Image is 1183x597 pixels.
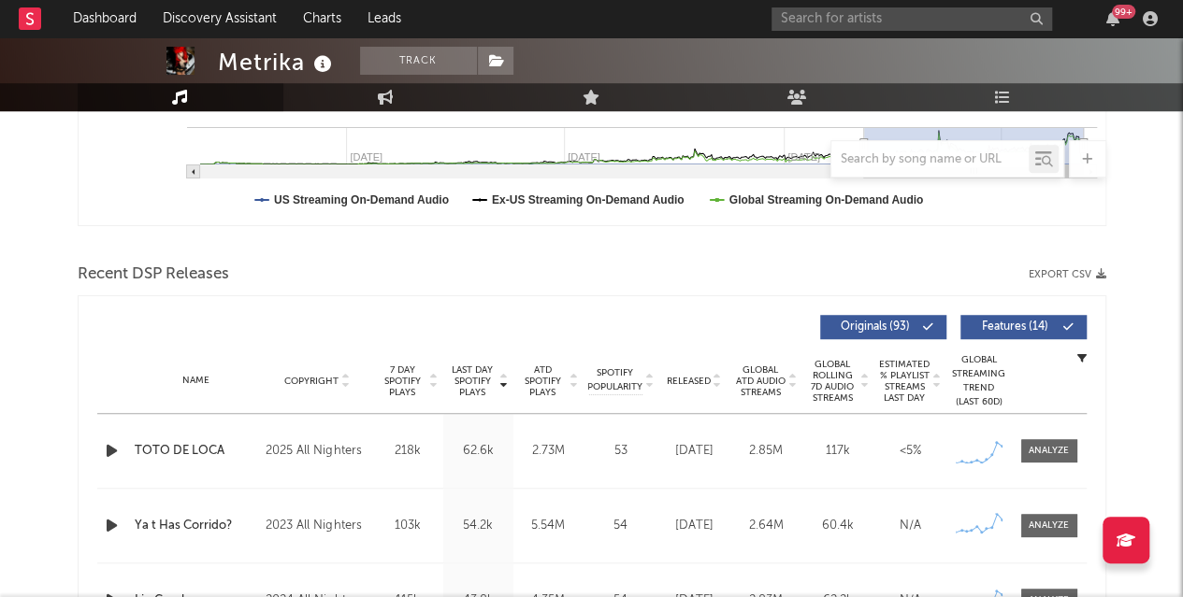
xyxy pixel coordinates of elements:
[1029,269,1106,280] button: Export CSV
[378,442,439,461] div: 218k
[879,517,942,535] div: N/A
[729,193,923,206] text: Global Streaming On-Demand Audio
[807,517,870,535] div: 60.4k
[360,47,477,75] button: Track
[667,376,711,387] span: Released
[663,517,726,535] div: [DATE]
[78,263,229,286] span: Recent DSP Releases
[663,442,726,461] div: [DATE]
[518,442,579,461] div: 2.73M
[274,193,449,206] text: US Streaming On-Demand Audio
[960,315,1087,339] button: Features(14)
[378,517,439,535] div: 103k
[951,353,1007,409] div: Global Streaming Trend (Last 60D)
[218,47,337,78] div: Metrika
[735,442,798,461] div: 2.85M
[831,152,1029,167] input: Search by song name or URL
[879,442,942,461] div: <5%
[587,366,642,394] span: Spotify Popularity
[832,321,918,333] span: Originals ( 93 )
[135,442,257,461] a: TOTO DE LOCA
[266,515,368,537] div: 2023 All Nighters
[378,364,427,398] span: 7 Day Spotify Plays
[448,517,509,535] div: 54.2k
[807,359,858,404] span: Global Rolling 7D Audio Streams
[807,442,870,461] div: 117k
[879,359,931,404] span: Estimated % Playlist Streams Last Day
[820,315,946,339] button: Originals(93)
[735,517,798,535] div: 2.64M
[135,374,257,388] div: Name
[518,517,579,535] div: 5.54M
[735,364,786,398] span: Global ATD Audio Streams
[266,440,368,462] div: 2025 All Nighters
[448,364,498,398] span: Last Day Spotify Plays
[588,517,654,535] div: 54
[588,442,654,461] div: 53
[284,376,339,387] span: Copyright
[1112,5,1135,19] div: 99 +
[772,7,1052,31] input: Search for artists
[448,442,509,461] div: 62.6k
[491,193,684,206] text: Ex-US Streaming On-Demand Audio
[135,517,257,535] a: Ya t Has Corrido?
[518,364,568,398] span: ATD Spotify Plays
[973,321,1059,333] span: Features ( 14 )
[1106,11,1119,26] button: 99+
